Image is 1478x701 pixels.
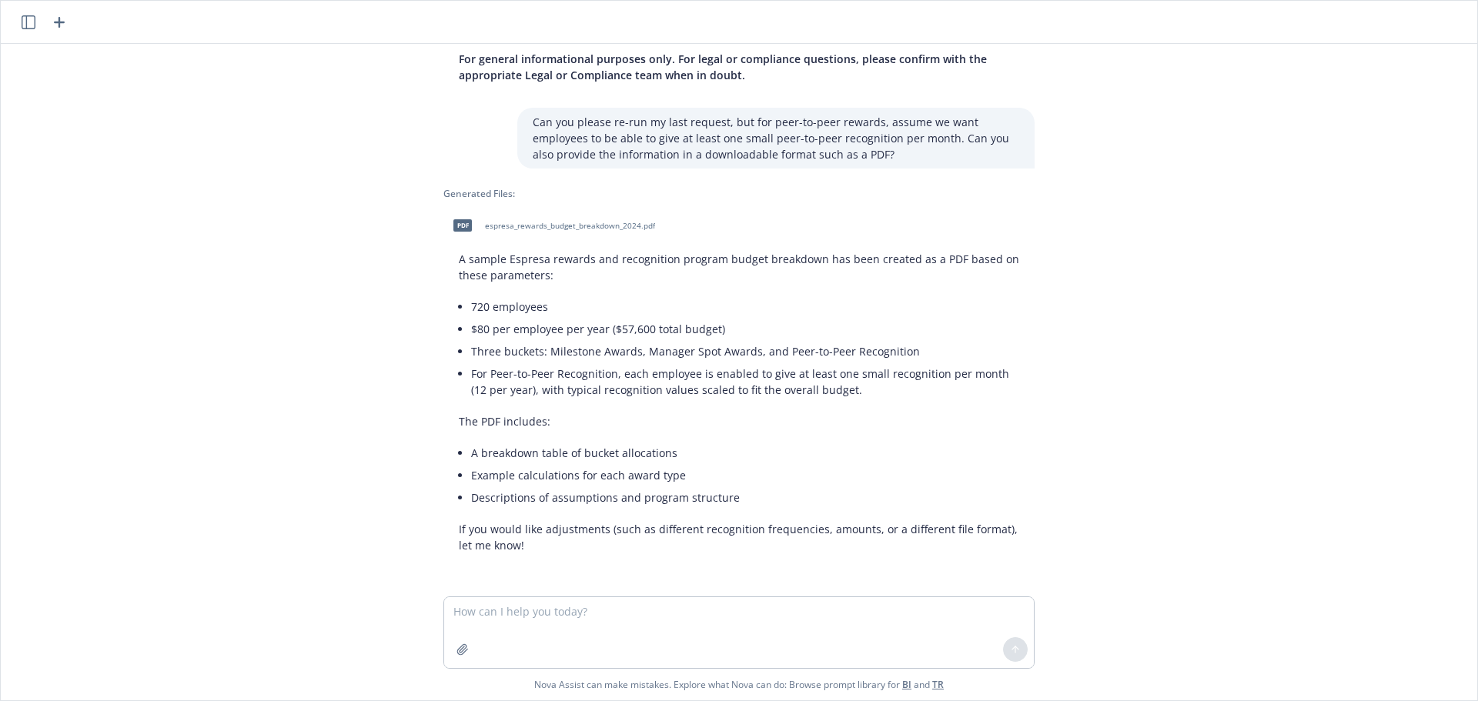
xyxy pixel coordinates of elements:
p: The PDF includes: [459,413,1019,429]
span: For general informational purposes only. For legal or compliance questions, please confirm with t... [459,52,987,82]
p: A sample Espresa rewards and recognition program budget breakdown has been created as a PDF based... [459,251,1019,283]
li: 720 employees [471,295,1019,318]
p: If you would like adjustments (such as different recognition frequencies, amounts, or a different... [459,521,1019,553]
div: Generated Files: [443,187,1035,200]
a: BI [902,678,911,691]
li: Descriptions of assumptions and program structure [471,486,1019,509]
span: pdf [453,219,472,231]
li: $80 per employee per year ($57,600 total budget) [471,318,1019,340]
div: pdfespresa_rewards_budget_breakdown_2024.pdf [443,206,658,245]
li: For Peer-to-Peer Recognition, each employee is enabled to give at least one small recognition per... [471,362,1019,401]
li: Example calculations for each award type [471,464,1019,486]
li: Three buckets: Milestone Awards, Manager Spot Awards, and Peer-to-Peer Recognition [471,340,1019,362]
span: Nova Assist can make mistakes. Explore what Nova can do: Browse prompt library for and [7,669,1471,700]
a: TR [932,678,944,691]
li: A breakdown table of bucket allocations [471,442,1019,464]
p: Can you please re-run my last request, but for peer-to-peer rewards, assume we want employees to ... [533,114,1019,162]
span: espresa_rewards_budget_breakdown_2024.pdf [485,221,655,231]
